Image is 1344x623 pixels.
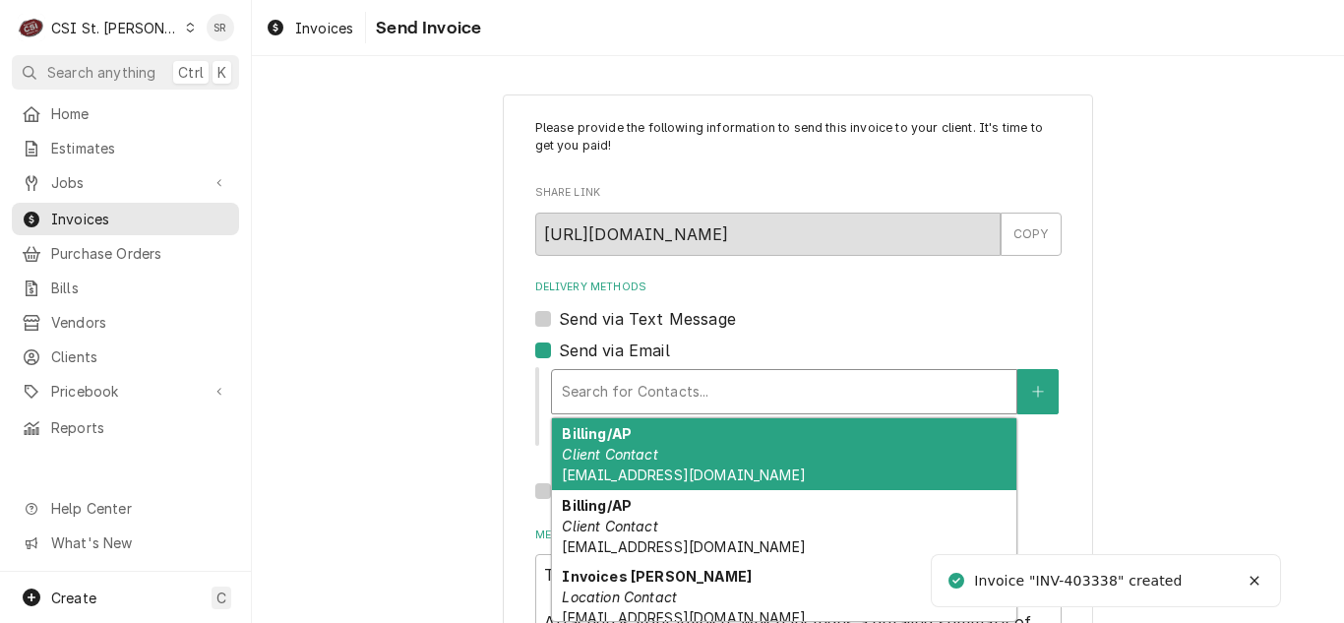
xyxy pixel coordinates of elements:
a: Go to Pricebook [12,375,239,407]
div: Stephani Roth's Avatar [207,14,234,41]
label: Share Link [535,185,1062,201]
button: Create New Contact [1017,369,1059,414]
a: Clients [12,341,239,373]
label: Send via Text Message [559,307,736,331]
a: Go to Help Center [12,492,239,525]
span: Send Invoice [370,15,481,41]
div: CSI St. Louis's Avatar [18,14,45,41]
em: Client Contact [562,518,657,534]
strong: Billing/AP [562,425,632,442]
div: Invoice "INV-403338" created [974,571,1185,592]
a: Home [12,97,239,130]
a: Bills [12,272,239,304]
span: Invoices [295,18,353,38]
em: Client Contact [562,446,657,463]
svg: Create New Contact [1032,385,1044,399]
p: Please provide the following information to send this invoice to your client. It's time to get yo... [535,119,1062,156]
span: C [216,588,226,608]
div: Share Link [535,185,1062,255]
span: Clients [51,346,229,367]
span: Bills [51,278,229,298]
div: SR [207,14,234,41]
a: Invoices [258,12,361,44]
span: Invoices [51,209,229,229]
a: Vendors [12,306,239,339]
span: Help Center [51,498,227,519]
a: Go to Jobs [12,166,239,199]
span: [EMAIL_ADDRESS][DOMAIN_NAME] [562,538,805,555]
a: Reports [12,411,239,444]
label: Message to Client [535,528,1062,543]
span: What's New [51,532,227,553]
span: [EMAIL_ADDRESS][DOMAIN_NAME] [562,467,805,483]
strong: Invoices [PERSON_NAME] [562,568,752,585]
span: Vendors [51,312,229,333]
div: Delivery Methods [535,280,1062,503]
span: Estimates [51,138,229,158]
a: Go to What's New [12,527,239,559]
a: Estimates [12,132,239,164]
span: Purchase Orders [51,243,229,264]
em: Location Contact [562,589,677,605]
div: C [18,14,45,41]
span: Ctrl [178,62,204,83]
strong: Billing/AP [562,497,632,514]
span: Pricebook [51,381,200,402]
div: CSI St. [PERSON_NAME] [51,18,179,38]
a: Purchase Orders [12,237,239,270]
span: Create [51,590,96,606]
button: COPY [1001,213,1062,256]
span: Jobs [51,172,200,193]
span: Home [51,103,229,124]
a: Invoices [12,203,239,235]
span: Reports [51,417,229,438]
label: Delivery Methods [535,280,1062,295]
button: Search anythingCtrlK [12,55,239,90]
span: Search anything [47,62,155,83]
label: Send via Email [559,339,670,362]
span: K [217,62,226,83]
